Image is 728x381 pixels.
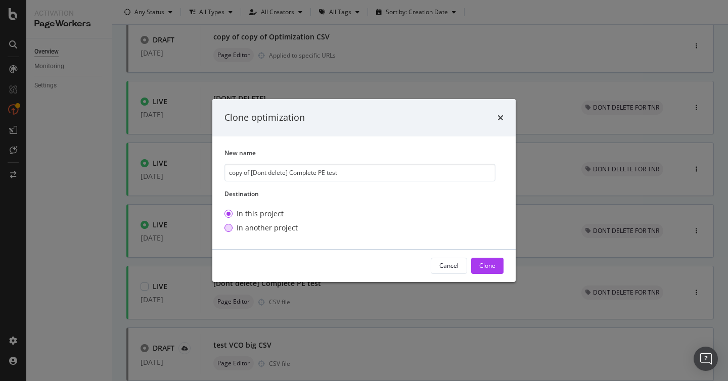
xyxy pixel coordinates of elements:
button: Clone [471,258,504,274]
div: Cancel [439,261,459,270]
div: In this project [224,209,298,219]
div: modal [212,99,516,282]
div: In another project [224,223,298,233]
button: Cancel [431,258,467,274]
label: New name [224,149,495,157]
div: times [497,111,504,124]
div: In this project [237,209,284,219]
div: Clone [479,261,495,270]
div: Open Intercom Messenger [694,347,718,371]
div: In another project [237,223,298,233]
div: Clone optimization [224,111,305,124]
label: Destination [224,189,495,198]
